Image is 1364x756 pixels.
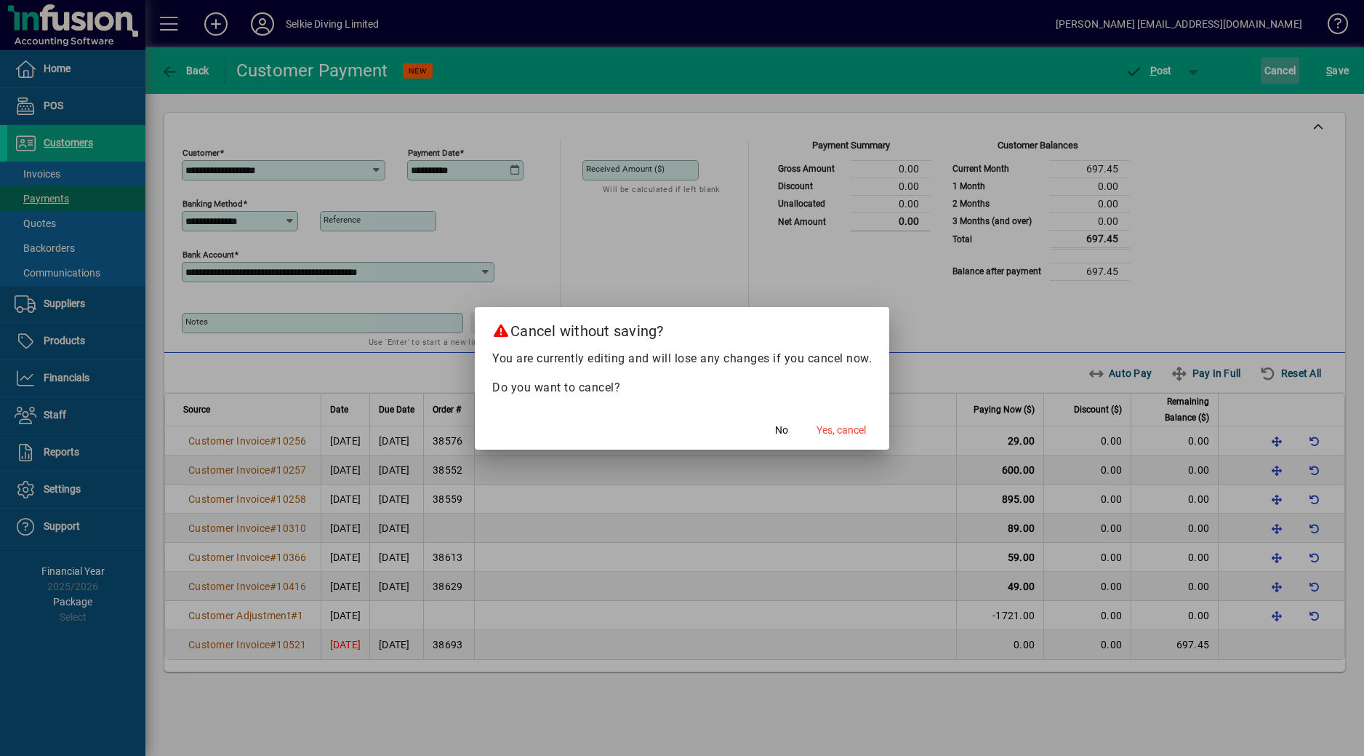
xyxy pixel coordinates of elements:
[758,418,805,444] button: No
[811,418,872,444] button: Yes, cancel
[492,350,872,367] p: You are currently editing and will lose any changes if you cancel now.
[817,423,866,438] span: Yes, cancel
[775,423,788,438] span: No
[492,379,872,397] p: Do you want to cancel?
[475,307,889,349] h2: Cancel without saving?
